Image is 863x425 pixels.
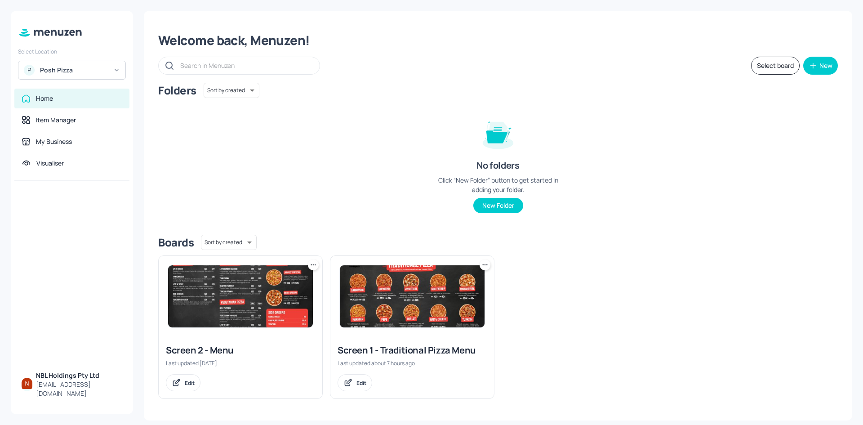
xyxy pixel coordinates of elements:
[476,159,519,172] div: No folders
[158,32,838,49] div: Welcome back, Menuzen!
[819,63,832,69] div: New
[168,265,313,327] img: 2024-12-10-17338741592536iojusxwgp.jpeg
[40,66,108,75] div: Posh Pizza
[166,359,315,367] div: Last updated [DATE].
[204,81,259,99] div: Sort by created
[180,59,311,72] input: Search in Menuzen
[473,198,523,213] button: New Folder
[36,159,64,168] div: Visualiser
[22,378,32,389] img: ACg8ocJyK32Hul91rHg7rrnue8nh7Yo0GJi5Qc74ZIAlCcym84ZGSA=s96-c
[166,344,315,357] div: Screen 2 - Menu
[751,57,800,75] button: Select board
[338,359,487,367] div: Last updated about 7 hours ago.
[36,371,122,380] div: NBL Holdings Pty Ltd
[476,111,520,156] img: folder-empty
[158,83,196,98] div: Folders
[36,116,76,125] div: Item Manager
[36,94,53,103] div: Home
[356,379,366,387] div: Edit
[340,265,485,327] img: 2025-09-24-1758701585644dtr056xrmkw.jpeg
[18,48,126,55] div: Select Location
[201,233,257,251] div: Sort by created
[338,344,487,357] div: Screen 1 - Traditional Pizza Menu
[158,235,194,250] div: Boards
[185,379,195,387] div: Edit
[431,175,565,194] div: Click “New Folder” button to get started in adding your folder.
[36,380,122,398] div: [EMAIL_ADDRESS][DOMAIN_NAME]
[24,65,35,76] div: P
[36,137,72,146] div: My Business
[803,57,838,75] button: New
